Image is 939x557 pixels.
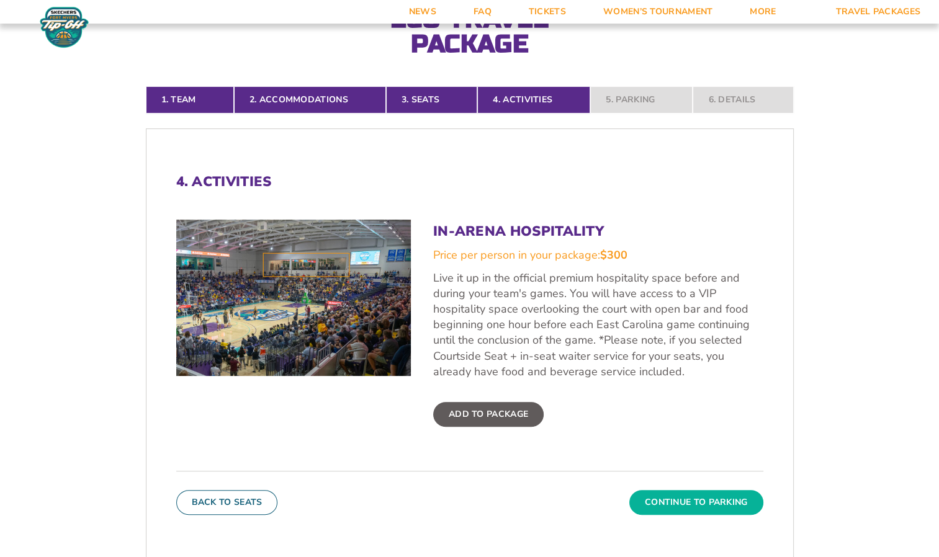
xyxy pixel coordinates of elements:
[433,270,763,380] p: Live it up in the official premium hospitality space before and during your team's games. You wil...
[176,490,278,515] button: Back To Seats
[386,86,477,114] a: 3. Seats
[600,247,627,262] span: $300
[433,247,763,263] div: Price per person in your package:
[433,223,763,239] h3: In-Arena Hospitality
[176,174,763,190] h2: 4. Activities
[146,86,234,114] a: 1. Team
[37,6,91,48] img: Fort Myers Tip-Off
[176,220,411,376] img: In-Arena Hospitality
[433,402,544,427] label: Add To Package
[234,86,386,114] a: 2. Accommodations
[333,7,606,56] h2: ECU Travel Package
[629,490,763,515] button: Continue To Parking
